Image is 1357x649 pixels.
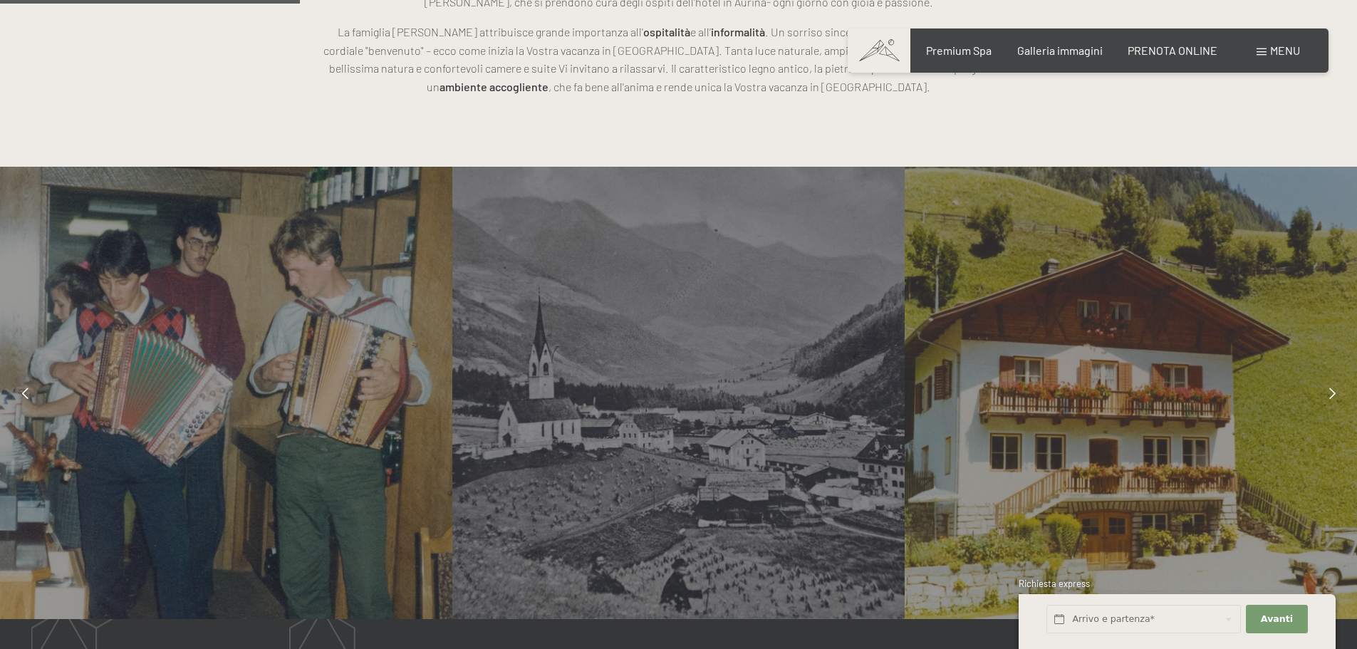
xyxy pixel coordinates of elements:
[643,25,690,38] strong: ospitalità
[1270,43,1300,57] span: Menu
[1246,605,1307,634] button: Avanti
[440,80,548,93] strong: ambiente accogliente
[1261,613,1293,625] span: Avanti
[1017,43,1103,57] a: Galleria immagini
[1019,578,1090,589] span: Richiesta express
[1128,43,1217,57] a: PRENOTA ONLINE
[323,23,1035,95] p: La famiglia [PERSON_NAME] attribuisce grande importanza all' e all’ . Un sorriso sincero, una str...
[711,25,765,38] strong: informalità
[926,43,992,57] a: Premium Spa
